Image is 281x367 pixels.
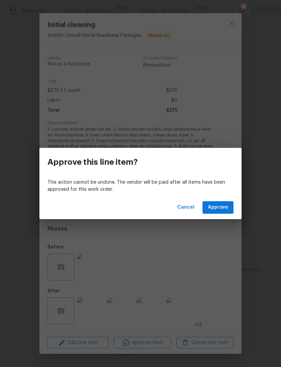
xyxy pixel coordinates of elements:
[177,203,194,212] span: Cancel
[48,179,233,193] p: This action cannot be undone. The vendor will be paid after all items have been approved for this...
[175,201,197,214] button: Cancel
[202,201,233,214] button: Approve
[48,157,138,167] h3: Approve this line item?
[208,203,228,212] span: Approve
